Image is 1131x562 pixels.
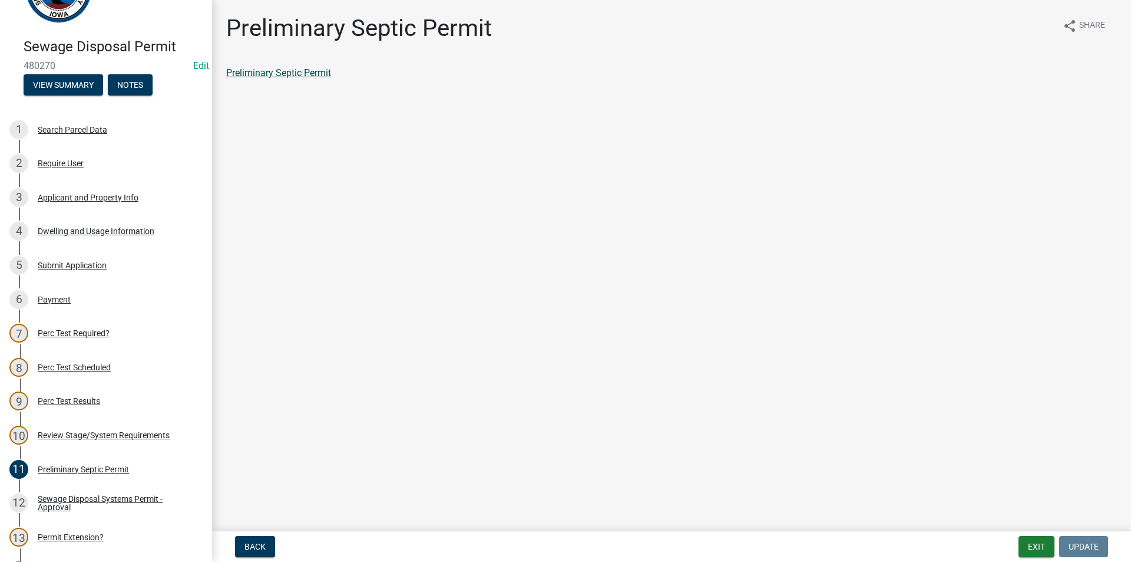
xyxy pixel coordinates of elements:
[38,261,107,270] div: Submit Application
[1018,536,1054,557] button: Exit
[24,38,203,55] h4: Sewage Disposal Permit
[9,154,28,173] div: 2
[38,159,84,167] div: Require User
[38,227,154,235] div: Dwelling and Usage Information
[9,426,28,445] div: 10
[9,528,28,547] div: 13
[24,81,103,90] wm-modal-confirm: Summary
[9,222,28,241] div: 4
[235,536,275,557] button: Back
[1053,14,1115,37] button: shareShare
[1069,542,1099,551] span: Update
[9,120,28,139] div: 1
[38,193,138,202] div: Applicant and Property Info
[9,324,28,343] div: 7
[38,431,170,439] div: Review Stage/System Requirements
[38,533,104,541] div: Permit Extension?
[38,465,129,474] div: Preliminary Septic Permit
[193,60,209,71] a: Edit
[1079,19,1105,33] span: Share
[226,14,492,42] h1: Preliminary Septic Permit
[9,188,28,207] div: 3
[226,67,331,78] a: Preliminary Septic Permit
[9,460,28,479] div: 11
[24,74,103,96] button: View Summary
[38,363,111,372] div: Perc Test Scheduled
[244,542,266,551] span: Back
[9,256,28,275] div: 5
[9,494,28,512] div: 12
[38,495,193,511] div: Sewage Disposal Systems Permit - Approval
[193,60,209,71] wm-modal-confirm: Edit Application Number
[9,392,28,410] div: 9
[9,290,28,309] div: 6
[108,81,153,90] wm-modal-confirm: Notes
[38,329,110,337] div: Perc Test Required?
[108,74,153,96] button: Notes
[24,60,188,71] span: 480270
[38,126,107,134] div: Search Parcel Data
[38,397,100,405] div: Perc Test Results
[38,295,71,304] div: Payment
[1059,536,1108,557] button: Update
[1063,19,1077,33] i: share
[9,358,28,377] div: 8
